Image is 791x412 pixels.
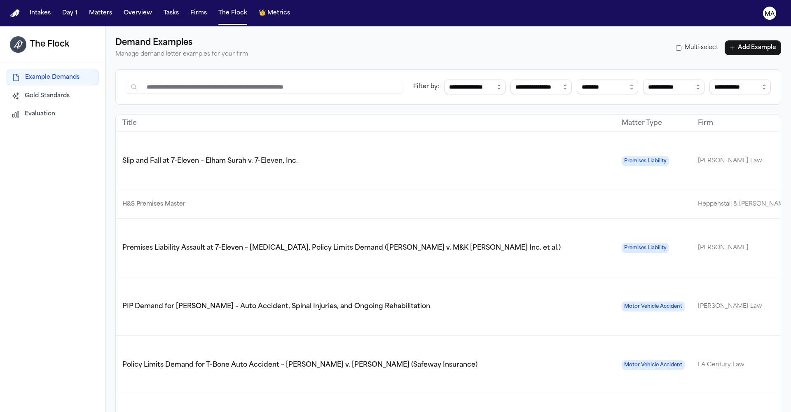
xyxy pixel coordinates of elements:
[117,243,561,253] button: Premises Liability Assault at 7-Eleven – [MEDICAL_DATA], Policy Limits Demand ([PERSON_NAME] v. M...
[7,89,98,103] button: Gold Standards
[115,36,248,49] h1: Demand Examples
[698,302,790,311] p: [PERSON_NAME] Law
[725,40,781,55] button: Add Example
[215,6,250,21] button: The Flock
[413,83,439,91] div: Filter by:
[120,6,155,21] button: Overview
[115,49,248,59] p: Manage demand letter examples for your firm
[676,45,681,51] input: Multi-select
[10,9,20,17] img: Finch Logo
[267,9,290,17] span: Metrics
[26,6,54,21] button: Intakes
[622,156,669,166] span: Premises Liability
[765,11,775,17] text: MA
[59,6,81,21] button: Day 1
[25,73,80,82] span: Example Demands
[698,360,790,370] p: LA Century Law
[698,199,790,209] p: Heppenstall & [PERSON_NAME]
[622,302,685,311] span: Motor Vehicle Accident
[25,92,70,100] span: Gold Standards
[122,158,298,164] span: Slip and Fall at 7-Eleven – Elham Surah v. 7-Eleven, Inc.
[122,118,608,128] div: Title
[117,302,430,311] button: PIP Demand for [PERSON_NAME] – Auto Accident, Spinal Injuries, and Ongoing Rehabilitation
[698,156,790,166] p: [PERSON_NAME] Law
[685,44,718,52] span: Multi-select
[615,115,691,132] th: Matter Type
[122,362,477,368] span: Policy Limits Demand for T-Bone Auto Accident – [PERSON_NAME] v. [PERSON_NAME] (Safeway Insurance)
[10,9,20,17] a: Home
[187,6,210,21] button: Firms
[122,303,430,310] span: PIP Demand for [PERSON_NAME] – Auto Accident, Spinal Injuries, and Ongoing Rehabilitation
[117,156,298,166] button: Slip and Fall at 7-Eleven – Elham Surah v. 7-Eleven, Inc.
[30,38,69,51] h1: The Flock
[622,360,685,370] span: Motor Vehicle Accident
[160,6,182,21] button: Tasks
[117,360,477,370] button: Policy Limits Demand for T-Bone Auto Accident – [PERSON_NAME] v. [PERSON_NAME] (Safeway Insurance)
[698,243,790,253] p: [PERSON_NAME]
[86,6,115,21] button: Matters
[259,9,266,17] span: crown
[622,243,669,253] span: Premises Liability
[25,110,55,118] span: Evaluation
[122,245,561,251] span: Premises Liability Assault at 7-Eleven – [MEDICAL_DATA], Policy Limits Demand ([PERSON_NAME] v. M...
[122,199,608,209] p: H&S Premises Master
[255,6,293,21] button: crownMetrics
[7,107,98,122] button: Evaluation
[7,70,98,85] button: Example Demands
